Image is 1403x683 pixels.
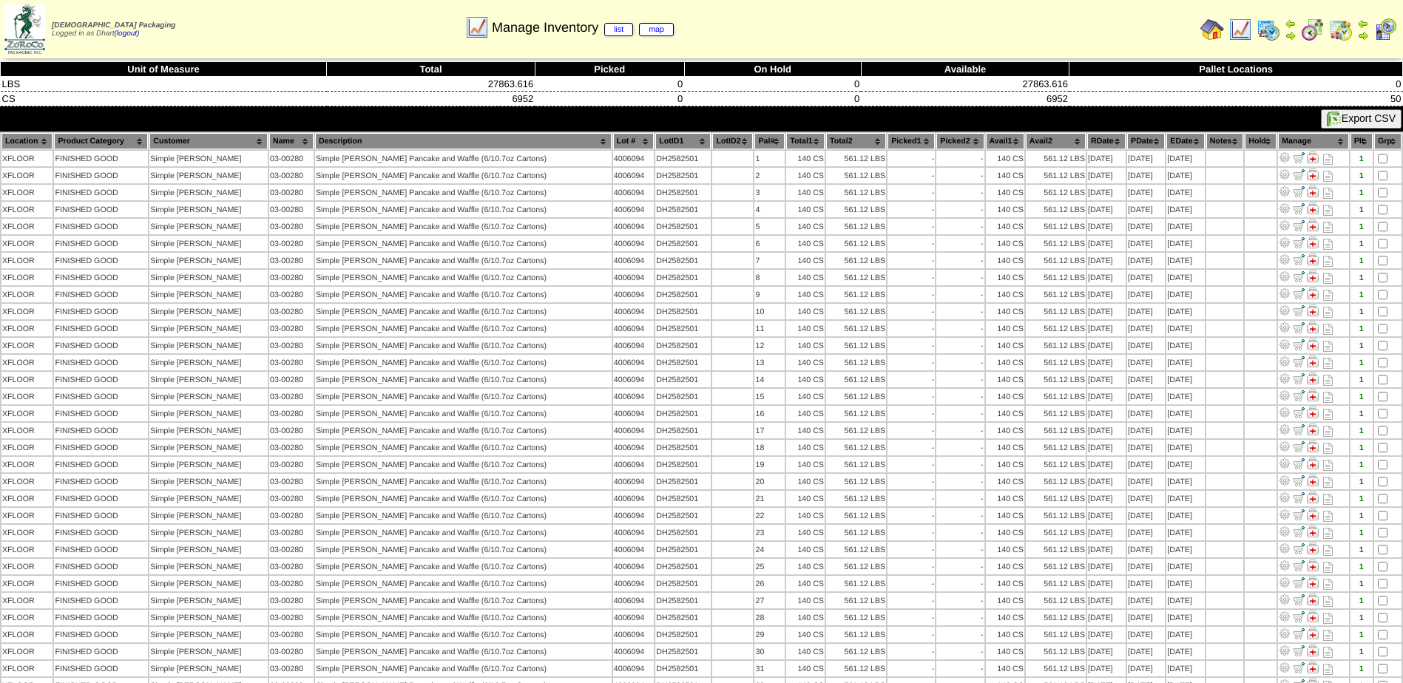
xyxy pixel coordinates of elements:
[786,253,825,268] td: 140 CS
[52,21,175,30] span: [DEMOGRAPHIC_DATA] Packaging
[1279,237,1291,248] img: Adjust
[1,77,327,92] td: LBS
[613,253,655,268] td: 4006094
[149,151,268,166] td: Simple [PERSON_NAME]
[826,270,886,285] td: 561.12 LBS
[936,253,984,268] td: -
[1279,526,1291,537] img: Adjust
[1026,151,1086,166] td: 561.12 LBS
[936,151,984,166] td: -
[1301,18,1325,41] img: calendarblend.gif
[1307,237,1319,248] img: Manage Hold
[1279,169,1291,180] img: Adjust
[1293,594,1305,605] img: Move
[1200,18,1224,41] img: home.gif
[535,92,684,106] td: 0
[826,219,886,234] td: 561.12 LBS
[986,236,1024,251] td: 140 CS
[115,30,140,38] a: (logout)
[786,219,825,234] td: 140 CS
[1,236,53,251] td: XFLOOR
[754,236,785,251] td: 6
[1293,560,1305,571] img: Move
[1166,133,1204,149] th: EDate
[1,253,53,268] td: XFLOOR
[1127,168,1165,183] td: [DATE]
[1293,475,1305,486] img: Move
[655,168,711,183] td: DH2582501
[1279,152,1291,163] img: Adjust
[1307,594,1319,605] img: Manage Hold
[1293,254,1305,265] img: Move
[1321,109,1402,129] button: Export CSV
[786,168,825,183] td: 140 CS
[613,185,655,200] td: 4006094
[1307,254,1319,265] img: Manage Hold
[269,253,314,268] td: 03-00280
[1293,543,1305,554] img: Move
[786,151,825,166] td: 140 CS
[1307,356,1319,367] img: Manage Hold
[888,133,935,149] th: Picked1
[1,219,53,234] td: XFLOOR
[1166,202,1204,217] td: [DATE]
[655,151,711,166] td: DH2582501
[1279,594,1291,605] img: Adjust
[1293,577,1305,588] img: Move
[1307,373,1319,384] img: Manage Hold
[1,270,53,285] td: XFLOOR
[1293,526,1305,537] img: Move
[1087,202,1126,217] td: [DATE]
[684,92,861,106] td: 0
[1323,188,1333,199] i: Note
[888,202,935,217] td: -
[1279,645,1291,656] img: Adjust
[754,151,785,166] td: 1
[826,133,886,149] th: Total2
[1279,424,1291,435] img: Adjust
[1026,236,1086,251] td: 561.12 LBS
[1127,133,1165,149] th: PDate
[986,202,1024,217] td: 140 CS
[1026,185,1086,200] td: 561.12 LBS
[1127,202,1165,217] td: [DATE]
[1351,171,1372,180] div: 1
[1279,628,1291,639] img: Adjust
[1373,18,1397,41] img: calendarcustomer.gif
[327,62,535,77] th: Total
[1293,407,1305,418] img: Move
[52,21,175,38] span: Logged in as Dhart
[1279,271,1291,282] img: Adjust
[1279,288,1291,299] img: Adjust
[1293,356,1305,367] img: Move
[986,168,1024,183] td: 140 CS
[986,185,1024,200] td: 140 CS
[1293,186,1305,197] img: Move
[1069,77,1403,92] td: 0
[1279,390,1291,401] img: Adjust
[936,185,984,200] td: -
[149,168,268,183] td: Simple [PERSON_NAME]
[786,270,825,285] td: 140 CS
[1127,185,1165,200] td: [DATE]
[1279,492,1291,503] img: Adjust
[1257,18,1280,41] img: calendarprod.gif
[535,62,684,77] th: Picked
[149,253,268,268] td: Simple [PERSON_NAME]
[54,219,148,234] td: FINISHED GOOD
[1279,322,1291,333] img: Adjust
[492,20,674,35] span: Manage Inventory
[1,202,53,217] td: XFLOOR
[986,133,1024,149] th: Avail1
[888,253,935,268] td: -
[1166,219,1204,234] td: [DATE]
[1279,458,1291,469] img: Adjust
[936,202,984,217] td: -
[149,219,268,234] td: Simple [PERSON_NAME]
[54,202,148,217] td: FINISHED GOOD
[1307,322,1319,333] img: Manage Hold
[655,253,711,268] td: DH2582501
[826,168,886,183] td: 561.12 LBS
[1293,373,1305,384] img: Move
[1166,253,1204,268] td: [DATE]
